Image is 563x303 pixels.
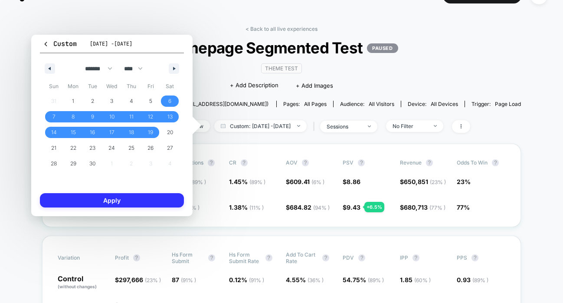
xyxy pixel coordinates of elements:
span: $ [400,178,446,185]
div: + 6.5 % [364,202,384,212]
div: Pages: [283,101,327,107]
span: 3 [110,93,113,109]
span: 29 [70,156,76,171]
span: $ [115,276,161,283]
div: Audience: [340,101,394,107]
span: Theme Test [261,63,302,73]
button: ? [133,254,140,261]
span: IPP [400,254,408,261]
button: ? [426,159,433,166]
button: 23 [83,140,102,156]
span: 7 [52,109,56,125]
span: All Visitors [369,101,394,107]
span: Profit [115,254,129,261]
button: ? [322,254,329,261]
span: 87 [172,276,196,283]
span: 8.86 [347,178,360,185]
span: 17 [109,125,115,140]
button: 12 [141,109,160,125]
span: ( 23 % ) [145,277,161,283]
span: 4 [130,93,133,109]
span: Variation [58,251,105,264]
button: ? [302,159,309,166]
span: 1.38 % [229,204,264,211]
span: 13 [167,109,173,125]
button: 6 [160,93,180,109]
span: Page Load [495,101,521,107]
span: Fri [141,79,160,93]
button: 28 [44,156,64,171]
button: 22 [64,140,83,156]
span: 1.85 [400,276,431,283]
button: 19 [141,125,160,140]
img: end [434,125,437,127]
button: 30 [83,156,102,171]
span: 19 [148,125,153,140]
button: 17 [102,125,122,140]
span: 23 [89,140,95,156]
button: 14 [44,125,64,140]
span: 24 [108,140,115,156]
button: 11 [121,109,141,125]
button: ? [358,159,365,166]
button: 9 [83,109,102,125]
span: ( 77 % ) [429,204,445,211]
span: ( 94 % ) [313,204,330,211]
button: 8 [64,109,83,125]
span: 20 [167,125,173,140]
span: CR [229,159,236,166]
span: 25 [128,140,134,156]
button: 5 [141,93,160,109]
span: PDV [343,254,354,261]
span: Homepage Segmented Test [66,39,497,57]
img: end [368,125,371,127]
button: 15 [64,125,83,140]
span: 18 [129,125,134,140]
span: 680,713 [404,204,445,211]
span: ( 11 % ) [249,204,264,211]
span: $ [400,204,445,211]
img: end [297,125,300,127]
button: ? [265,254,272,261]
button: 26 [141,140,160,156]
span: ( 60 % ) [414,277,431,283]
span: 23% [457,178,471,185]
span: 14 [51,125,57,140]
span: $ [286,204,330,211]
p: Control [58,275,106,290]
button: ? [471,254,478,261]
span: 9.43 [347,204,360,211]
button: 16 [83,125,102,140]
span: 0.93 [457,276,488,283]
span: 15 [71,125,76,140]
span: Thu [121,79,141,93]
span: 28 [51,156,57,171]
button: Apply [40,193,184,207]
span: + Add Images [296,82,333,89]
button: ? [208,254,215,261]
button: ? [208,159,215,166]
span: ( 91 % ) [249,277,264,283]
span: Tue [83,79,102,93]
span: $ [286,178,324,185]
button: 7 [44,109,64,125]
button: 24 [102,140,122,156]
span: 16 [90,125,95,140]
span: 21 [51,140,56,156]
span: Add To Cart Rate [286,251,318,264]
span: Device: [401,101,465,107]
span: 54.75 % [343,276,384,283]
span: Mon [64,79,83,93]
span: ( 89 % ) [368,277,384,283]
span: 1.45 % [229,178,265,185]
button: 21 [44,140,64,156]
button: ? [358,254,365,261]
span: ( 89 % ) [472,277,488,283]
span: 30 [89,156,95,171]
span: ( 23 % ) [430,179,446,185]
button: 1 [64,93,83,109]
div: sessions [327,123,361,130]
span: 12 [148,109,153,125]
span: Custom: [DATE] - [DATE] [214,120,307,132]
span: 4.55 % [286,276,324,283]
